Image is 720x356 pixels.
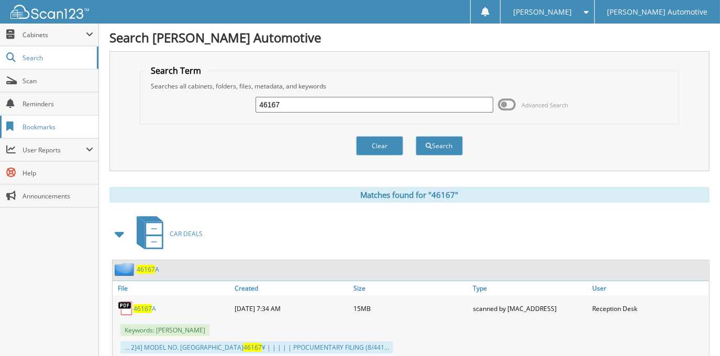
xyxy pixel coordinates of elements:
img: scan123-logo-white.svg [10,5,89,19]
a: File [113,281,232,295]
a: 46167A [137,265,159,274]
button: Search [416,136,463,155]
div: Searches all cabinets, folders, files, metadata, and keywords [146,82,673,91]
a: CAR DEALS [130,213,203,254]
div: [DATE] 7:34 AM [232,298,351,319]
div: Matches found for "46167" [109,187,710,203]
span: Keywords: [PERSON_NAME] [120,324,209,336]
legend: Search Term [146,65,206,76]
span: Help [23,169,93,177]
span: 46167 [243,343,262,352]
img: folder2.png [115,263,137,276]
span: Scan [23,76,93,85]
span: Reminders [23,99,93,108]
div: 15MB [351,298,471,319]
h1: Search [PERSON_NAME] Automotive [109,29,710,46]
a: Type [470,281,590,295]
button: Clear [356,136,403,155]
a: Size [351,281,471,295]
div: ... 2]4] MODEL NO. [GEOGRAPHIC_DATA] ¥ | | | | | PPOCUMENTARY FILING (8/441... [120,341,393,353]
span: Advanced Search [522,101,569,109]
span: 46167 [134,304,152,313]
span: CAR DEALS [170,229,203,238]
a: User [590,281,709,295]
iframe: Chat Widget [668,306,720,356]
a: Created [232,281,351,295]
span: Search [23,53,92,62]
img: PDF.png [118,301,134,316]
a: 46167A [134,304,156,313]
span: [PERSON_NAME] Automotive [607,9,707,15]
span: Cabinets [23,30,86,39]
div: Reception Desk [590,298,709,319]
div: scanned by [MAC_ADDRESS] [470,298,590,319]
span: [PERSON_NAME] [513,9,572,15]
span: Announcements [23,192,93,201]
span: User Reports [23,146,86,154]
span: 46167 [137,265,155,274]
span: Bookmarks [23,123,93,131]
